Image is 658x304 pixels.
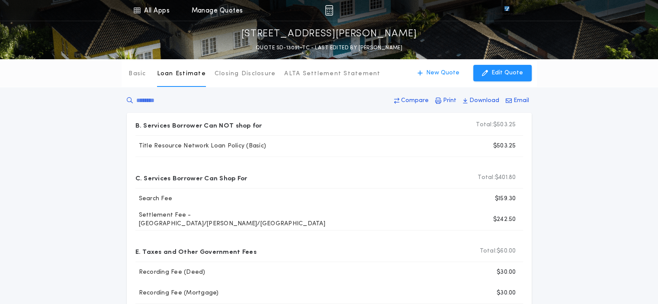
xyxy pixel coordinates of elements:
[215,70,276,78] p: Closing Disclosure
[491,69,523,77] p: Edit Quote
[409,65,468,81] button: New Quote
[135,211,337,228] p: Settlement Fee - [GEOGRAPHIC_DATA]/[PERSON_NAME]/[GEOGRAPHIC_DATA]
[497,289,516,298] p: $30.00
[241,27,417,41] p: [STREET_ADDRESS][PERSON_NAME]
[503,93,532,109] button: Email
[135,171,247,185] p: C. Services Borrower Can Shop For
[135,244,257,258] p: E. Taxes and Other Government Fees
[476,121,493,129] b: Total:
[514,96,529,105] p: Email
[135,195,173,203] p: Search Fee
[473,65,532,81] button: Edit Quote
[426,69,459,77] p: New Quote
[284,70,380,78] p: ALTA Settlement Statement
[497,268,516,277] p: $30.00
[256,44,402,52] p: QUOTE SD-13091-TC - LAST EDITED BY [PERSON_NAME]
[480,247,497,256] b: Total:
[135,268,205,277] p: Recording Fee (Deed)
[392,93,431,109] button: Compare
[128,70,146,78] p: Basic
[443,96,456,105] p: Print
[488,6,525,15] img: vs-icon
[493,215,516,224] p: $242.50
[469,96,499,105] p: Download
[135,142,266,150] p: Title Resource Network Loan Policy (Basic)
[495,195,516,203] p: $159.30
[480,247,516,256] p: $60.00
[135,118,262,132] p: B. Services Borrower Can NOT shop for
[478,173,495,182] b: Total:
[135,289,219,298] p: Recording Fee (Mortgage)
[325,5,333,16] img: img
[401,96,429,105] p: Compare
[478,173,516,182] p: $401.80
[157,70,206,78] p: Loan Estimate
[433,93,459,109] button: Print
[476,121,516,129] p: $503.25
[460,93,502,109] button: Download
[493,142,516,150] p: $503.25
